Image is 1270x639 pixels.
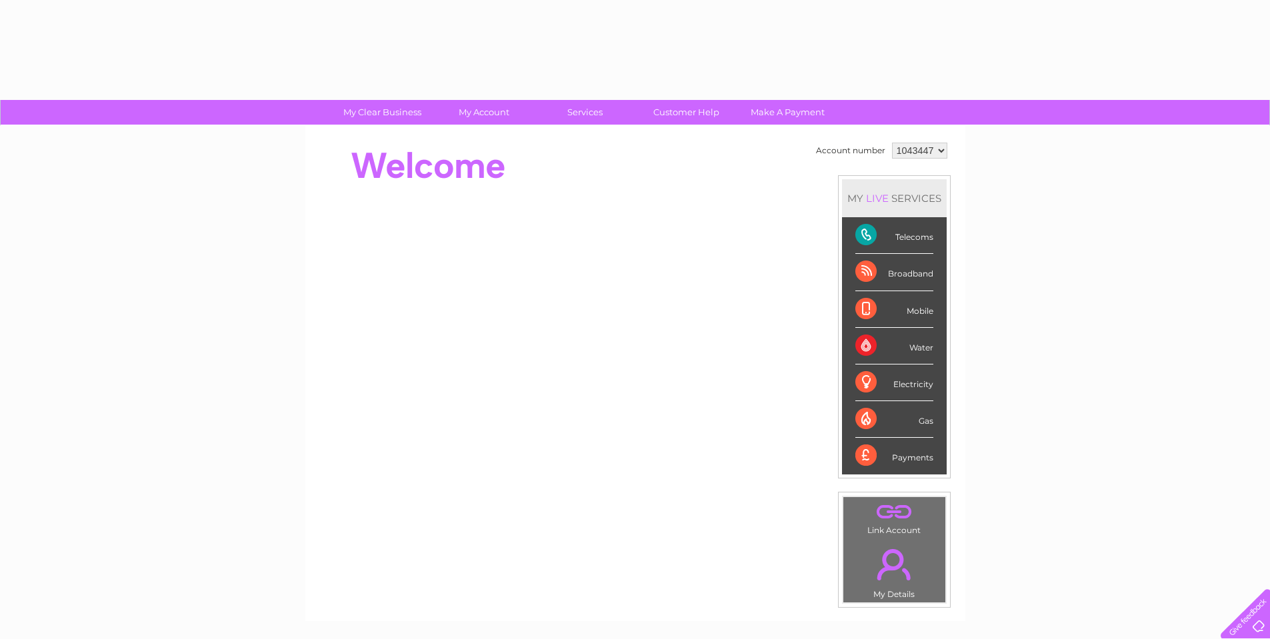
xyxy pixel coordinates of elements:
a: Make A Payment [733,100,843,125]
a: . [847,500,942,524]
div: MY SERVICES [842,179,947,217]
div: LIVE [863,192,891,205]
td: Link Account [843,496,946,538]
a: Services [530,100,640,125]
div: Telecoms [855,217,933,254]
div: Broadband [855,254,933,291]
div: Gas [855,401,933,438]
td: My Details [843,538,946,603]
a: Customer Help [631,100,741,125]
td: Account number [813,139,889,162]
div: Payments [855,438,933,474]
a: My Account [429,100,539,125]
div: Electricity [855,364,933,401]
div: Water [855,328,933,364]
div: Mobile [855,291,933,328]
a: My Clear Business [327,100,437,125]
a: . [847,541,942,588]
